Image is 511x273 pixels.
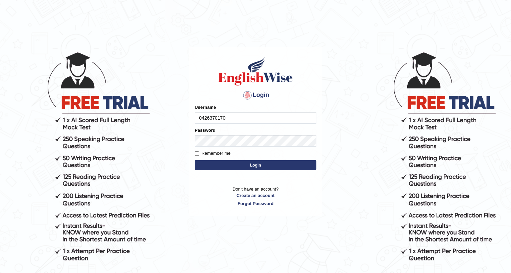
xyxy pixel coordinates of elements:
label: Username [195,104,216,110]
h4: Login [195,90,316,101]
a: Forgot Password [195,200,316,207]
label: Remember me [195,150,230,157]
button: Login [195,160,316,170]
p: Don't have an account? [195,186,316,207]
img: Logo of English Wise sign in for intelligent practice with AI [217,56,294,86]
a: Create an account [195,192,316,199]
label: Password [195,127,215,133]
input: Remember me [195,151,199,156]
